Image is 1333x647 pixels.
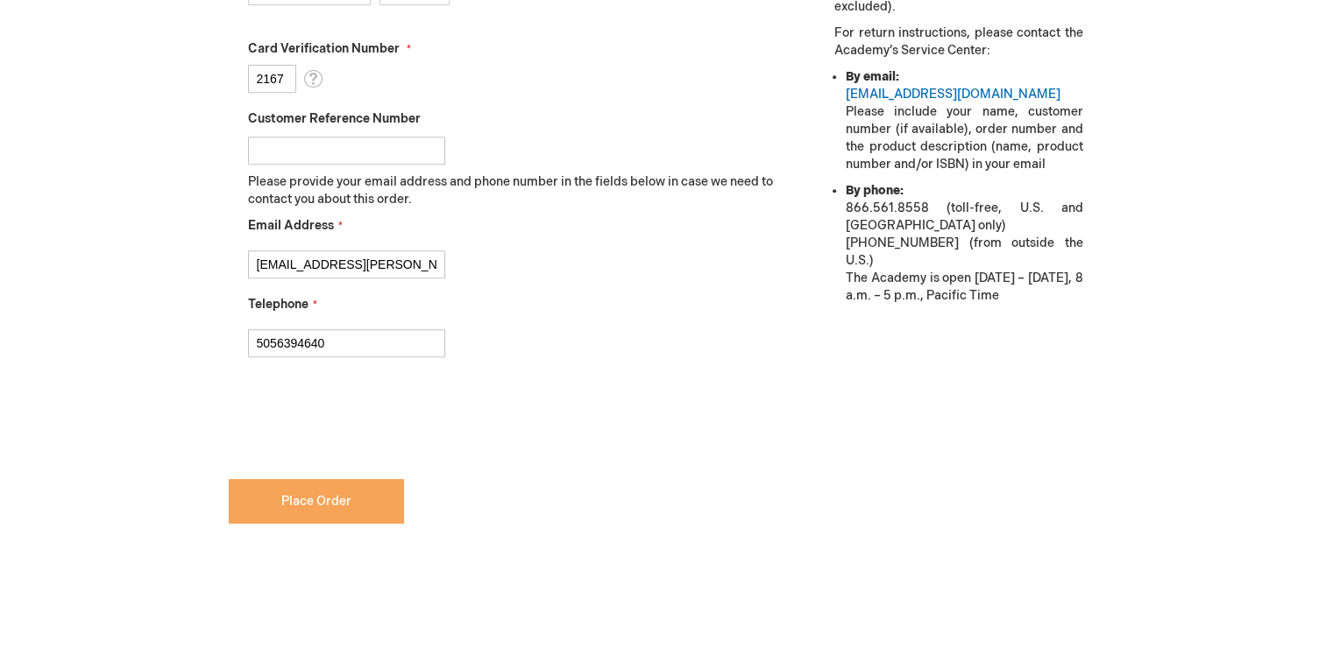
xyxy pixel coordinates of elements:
strong: By phone: [846,183,904,198]
iframe: reCAPTCHA [229,385,495,454]
p: Please provide your email address and phone number in the fields below in case we need to contact... [248,173,787,208]
span: Email Address [248,218,334,233]
span: Customer Reference Number [248,111,421,126]
a: [EMAIL_ADDRESS][DOMAIN_NAME] [846,87,1060,102]
strong: By email: [846,69,899,84]
span: Card Verification Number [248,41,400,56]
p: For return instructions, please contact the Academy’s Service Center: [834,25,1082,60]
input: Card Verification Number [248,65,296,93]
span: Telephone [248,297,308,312]
li: 866.561.8558 (toll-free, U.S. and [GEOGRAPHIC_DATA] only) [PHONE_NUMBER] (from outside the U.S.) ... [846,182,1082,305]
span: Place Order [281,494,351,509]
li: Please include your name, customer number (if available), order number and the product descriptio... [846,68,1082,173]
button: Place Order [229,479,404,524]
